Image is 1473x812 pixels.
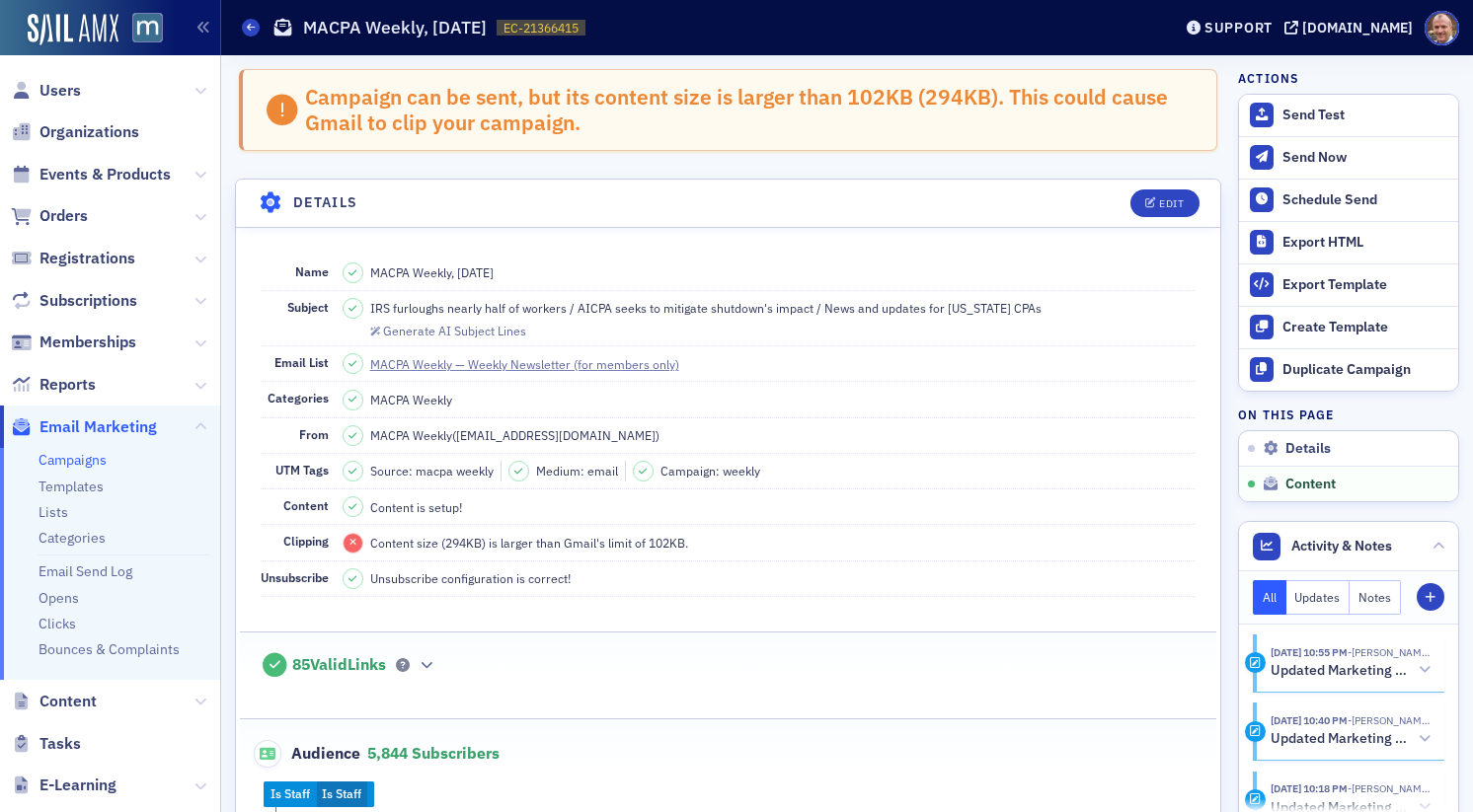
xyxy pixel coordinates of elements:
span: Events & Products [39,164,171,185]
a: Email Send Log [39,562,132,580]
span: Activity & Notes [1291,536,1392,556]
button: All [1253,580,1286,615]
span: Memberships [39,332,136,353]
span: Content [1285,476,1336,493]
span: Unsubscribe [261,569,329,585]
div: Support [1204,19,1273,37]
a: Create Template [1239,306,1458,348]
span: 85 Valid Links [292,655,386,675]
a: Events & Products [11,164,171,185]
div: [DOMAIN_NAME] [1302,19,1413,37]
div: Activity [1245,652,1266,673]
span: Content size (294KB) is larger than Gmail's limit of 102KB. [370,534,688,552]
a: Export HTML [1239,221,1458,263]
span: Name [295,263,329,279]
button: Updated Marketing platform email campaign: MACPA Weekly, [DATE] [1271,660,1431,681]
h4: On this page [1238,406,1459,423]
span: UTM Tags [275,462,329,478]
h4: Actions [1238,69,1299,87]
span: Campaign: weekly [660,462,760,480]
span: Details [1285,440,1331,458]
a: MACPA Weekly — Weekly Newsletter (for members only) [370,355,697,373]
span: Tasks [39,733,81,755]
a: E-Learning [11,775,116,796]
span: Audience [254,740,361,768]
a: Content [11,691,97,712]
button: Generate AI Subject Lines [370,321,526,338]
a: Export Template [1239,263,1458,306]
span: 5,844 Subscribers [367,743,500,763]
span: Categories [268,390,329,406]
time: 10/9/2025 10:55 PM [1271,645,1348,659]
span: Subscriptions [39,290,137,312]
div: Export HTML [1282,234,1448,252]
a: Clicks [39,615,76,632]
button: Updated Marketing platform email campaign: MACPA Weekly, [DATE] [1271,729,1431,750]
span: Subject [287,299,329,315]
a: Opens [39,589,79,607]
a: Organizations [11,121,139,143]
a: Bounces & Complaints [39,640,180,658]
div: Schedule Send [1282,191,1448,209]
button: [DOMAIN_NAME] [1284,21,1420,35]
span: MACPA Weekly ( [EMAIL_ADDRESS][DOMAIN_NAME] ) [370,426,659,444]
div: Export Template [1282,276,1448,294]
a: Templates [39,478,104,495]
span: From [299,426,329,442]
span: Email Marketing [39,416,157,438]
div: Activity [1245,789,1266,810]
div: Generate AI Subject Lines [383,326,526,336]
a: Lists [39,503,68,521]
div: Create Template [1282,319,1448,336]
a: Tasks [11,733,81,755]
a: Users [11,80,81,102]
button: Notes [1350,580,1401,615]
div: MACPA Weekly [370,391,452,408]
button: Updates [1286,580,1351,615]
a: Campaigns [39,451,107,469]
span: Profile [1425,11,1459,45]
span: Content [283,497,329,513]
time: 10/9/2025 10:18 PM [1271,781,1348,795]
div: Activity [1245,721,1266,742]
span: Unsubscribe configuration is correct! [370,569,571,587]
a: Reports [11,374,96,396]
span: IRS furloughs nearly half of workers / AICPA seeks to mitigate shutdown's impact / News and updat... [370,299,1042,317]
span: Organizations [39,121,139,143]
span: Clipping [283,533,329,549]
span: E-Learning [39,775,116,796]
a: Memberships [11,332,136,353]
a: Categories [39,529,106,547]
a: Registrations [11,248,135,269]
img: SailAMX [28,14,118,45]
span: Users [39,80,81,102]
time: 10/9/2025 10:40 PM [1271,713,1348,727]
img: SailAMX [132,13,163,43]
button: Edit [1130,189,1199,217]
a: View Homepage [118,13,163,46]
span: Source: macpa weekly [370,462,494,480]
span: MACPA Weekly, [DATE] [370,263,494,281]
a: Orders [11,205,88,227]
h5: Updated Marketing platform email campaign: MACPA Weekly, [DATE] [1271,662,1412,680]
div: Duplicate Campaign [1282,361,1448,379]
span: Reports [39,374,96,396]
span: Registrations [39,248,135,269]
button: Send Now [1239,136,1458,179]
span: Orders [39,205,88,227]
span: Bill Sheridan [1348,713,1431,727]
span: Content is setup! [370,498,462,516]
span: EC-21366415 [504,20,579,37]
h5: Updated Marketing platform email campaign: MACPA Weekly, [DATE] [1271,730,1412,748]
button: Schedule Send [1239,179,1458,221]
button: Duplicate Campaign [1239,348,1458,391]
span: Content [39,691,97,712]
div: Send Test [1282,107,1448,124]
span: Bill Sheridan [1348,781,1431,795]
span: Email List [274,354,329,370]
h4: Details [293,192,358,213]
span: Medium: email [536,462,618,480]
button: Send Test [1239,95,1458,136]
a: Email Marketing [11,416,157,438]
